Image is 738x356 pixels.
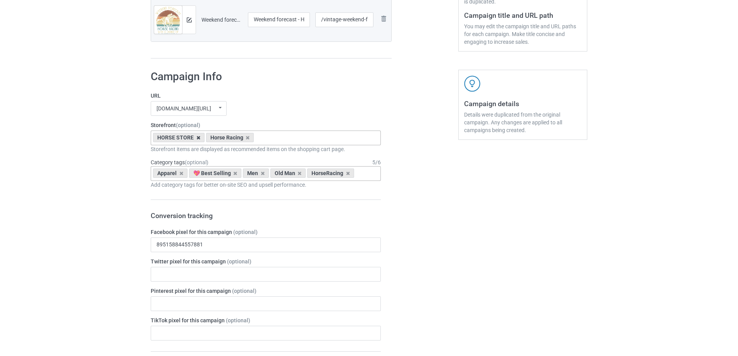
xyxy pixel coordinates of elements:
[464,99,581,108] h3: Campaign details
[464,22,581,46] div: You may edit the campaign title and URL paths for each campaign. Make title concise and engaging ...
[157,106,211,111] div: [DOMAIN_NAME][URL]
[154,6,182,39] img: original.png
[151,145,381,153] div: Storefront items are displayed as recommended items on the shopping cart page.
[372,158,381,166] div: 5 / 6
[464,76,480,92] img: svg+xml;base64,PD94bWwgdmVyc2lvbj0iMS4wIiBlbmNvZGluZz0iVVRGLTgiPz4KPHN2ZyB3aWR0aD0iNDJweCIgaGVpZ2...
[151,258,381,265] label: Twitter pixel for this campaign
[151,316,381,324] label: TikTok pixel for this campaign
[189,169,242,178] div: 💖 Best Selling
[153,169,188,178] div: Apparel
[151,70,381,84] h1: Campaign Info
[151,211,381,220] h3: Conversion tracking
[227,258,251,265] span: (optional)
[151,92,381,100] label: URL
[176,122,200,128] span: (optional)
[464,111,581,134] div: Details were duplicated from the original campaign. Any changes are applied to all campaigns bein...
[232,288,256,294] span: (optional)
[464,11,581,20] h3: Campaign title and URL path
[151,158,208,166] label: Category tags
[307,169,354,178] div: HorseRacing
[185,159,208,165] span: (optional)
[151,121,381,129] label: Storefront
[153,133,205,142] div: HORSE STORE
[206,133,254,142] div: Horse Racing
[151,181,381,189] div: Add category tags for better on-site SEO and upsell performance.
[270,169,306,178] div: Old Man
[226,317,250,323] span: (optional)
[379,14,388,23] img: svg+xml;base64,PD94bWwgdmVyc2lvbj0iMS4wIiBlbmNvZGluZz0iVVRGLTgiPz4KPHN2ZyB3aWR0aD0iMjhweCIgaGVpZ2...
[201,16,243,24] div: Weekend forecast vintage.png
[243,169,269,178] div: Men
[151,287,381,295] label: Pinterest pixel for this campaign
[187,17,192,22] img: svg+xml;base64,PD94bWwgdmVyc2lvbj0iMS4wIiBlbmNvZGluZz0iVVRGLTgiPz4KPHN2ZyB3aWR0aD0iMTRweCIgaGVpZ2...
[233,229,258,235] span: (optional)
[151,228,381,236] label: Facebook pixel for this campaign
